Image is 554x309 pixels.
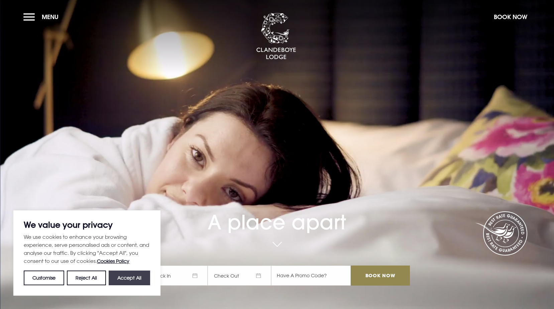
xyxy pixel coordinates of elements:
input: Book Now [351,266,410,286]
button: Book Now [490,10,531,24]
p: We use cookies to enhance your browsing experience, serve personalised ads or content, and analys... [24,233,150,265]
h1: A place apart [144,192,410,234]
p: We value your privacy [24,221,150,229]
span: Menu [42,13,59,21]
button: Accept All [109,271,150,285]
span: Check In [144,266,208,286]
img: Clandeboye Lodge [256,13,296,60]
button: Customise [24,271,64,285]
div: We value your privacy [13,210,160,296]
a: Cookies Policy [97,258,129,264]
input: Have A Promo Code? [271,266,351,286]
button: Reject All [67,271,106,285]
button: Menu [23,10,62,24]
span: Check Out [208,266,271,286]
